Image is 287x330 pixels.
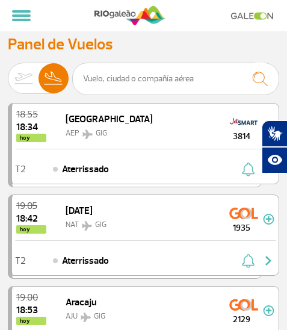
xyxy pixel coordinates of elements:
span: NAT [66,220,79,229]
span: 2025-09-25 19:00:00 [16,293,46,302]
span: GIG [96,128,107,138]
span: AEP [66,128,79,138]
img: sino-painel-voo.svg [242,162,255,176]
h3: Panel de Vuelos [8,35,279,54]
span: 2025-09-25 18:53:00 [16,305,46,315]
div: Plugin de acessibilidade da Hand Talk. [262,120,287,173]
span: T2 [15,257,26,265]
span: Aterrissado [62,254,109,268]
span: 2025-09-25 18:34:25 [16,122,46,132]
img: slider-embarque [8,63,39,93]
button: Abrir tradutor de língua de sinais. [262,120,287,147]
span: 3814 [220,130,263,143]
span: [DATE] [66,205,93,217]
span: hoy [16,317,46,325]
span: 2025-09-25 19:05:00 [16,201,46,211]
img: sino-painel-voo.svg [242,254,255,268]
span: AJU [66,311,78,321]
img: JetSmart Argentina [229,112,258,131]
span: 2025-09-25 18:42:31 [16,214,46,223]
span: 2129 [220,313,263,326]
span: GIG [95,220,106,229]
span: hoy [16,225,46,234]
input: Vuelo, ciudad o compañía aérea [72,63,279,95]
img: GOL Transportes Aereos [229,295,258,314]
span: hoy [16,134,46,142]
img: mais-info-painel-voo.svg [263,305,274,316]
span: [GEOGRAPHIC_DATA] [66,113,153,125]
span: Aracaju [66,296,96,308]
img: GOL Transportes Aereos [229,204,258,223]
span: T2 [15,165,26,173]
img: seta-direita-painel-voo.svg [261,254,276,268]
img: mais-info-painel-voo.svg [263,214,274,225]
button: Abrir recursos assistivos. [262,147,287,173]
img: seta-direita-painel-voo.svg [261,162,276,176]
span: 1935 [220,222,263,234]
span: 2025-09-25 18:55:00 [16,110,46,119]
img: slider-desembarque [39,63,69,93]
span: GIG [94,311,105,321]
span: Aterrissado [62,162,109,176]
